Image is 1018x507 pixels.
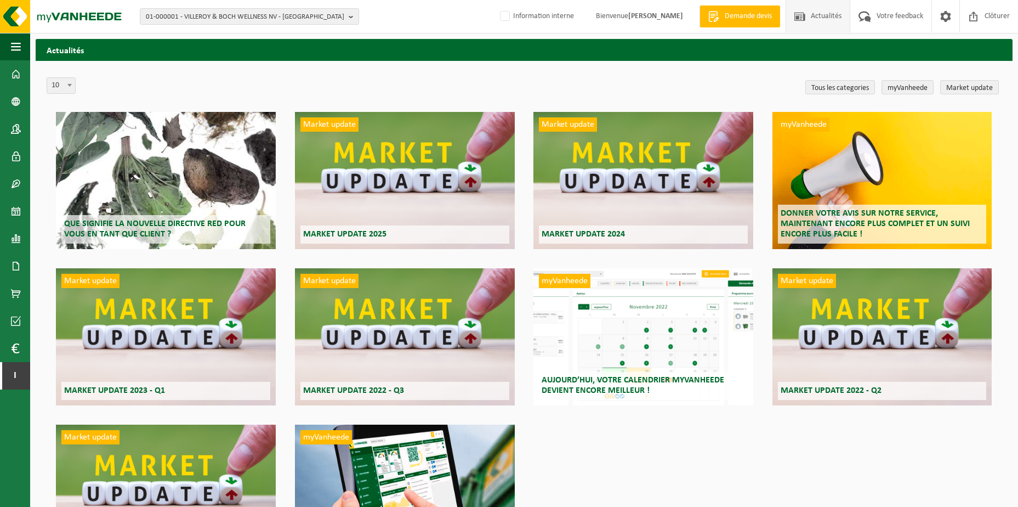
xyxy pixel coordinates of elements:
[300,117,359,132] span: Market update
[772,112,992,249] a: myVanheede Donner votre avis sur notre service, maintenant encore plus complet et un suivi encore...
[781,209,970,239] span: Donner votre avis sur notre service, maintenant encore plus complet et un suivi encore plus facile !
[498,8,574,25] label: Information interne
[56,112,276,249] a: Que signifie la nouvelle directive RED pour vous en tant que client ?
[881,80,934,94] a: myVanheede
[11,362,19,390] span: I
[628,12,683,20] strong: [PERSON_NAME]
[533,112,753,249] a: Market update Market update 2024
[542,376,724,395] span: Aujourd’hui, votre calendrier myVanheede devient encore meilleur !
[805,80,875,94] a: Tous les categories
[295,268,515,405] a: Market update Market update 2022 - Q3
[295,112,515,249] a: Market update Market update 2025
[781,386,881,395] span: Market update 2022 - Q2
[47,78,75,93] span: 10
[699,5,780,27] a: Demande devis
[533,268,753,405] a: myVanheede Aujourd’hui, votre calendrier myVanheede devient encore meilleur !
[940,80,999,94] a: Market update
[56,268,276,405] a: Market update Market update 2023 - Q1
[303,386,404,395] span: Market update 2022 - Q3
[722,11,775,22] span: Demande devis
[539,117,597,132] span: Market update
[61,274,120,288] span: Market update
[36,39,1013,60] h2: Actualités
[303,230,386,239] span: Market update 2025
[542,230,625,239] span: Market update 2024
[64,386,165,395] span: Market update 2023 - Q1
[146,9,344,25] span: 01-000001 - VILLEROY & BOCH WELLNESS NV - [GEOGRAPHIC_DATA]
[140,8,359,25] button: 01-000001 - VILLEROY & BOCH WELLNESS NV - [GEOGRAPHIC_DATA]
[300,430,352,444] span: myVanheede
[64,219,246,239] span: Que signifie la nouvelle directive RED pour vous en tant que client ?
[47,77,76,94] span: 10
[300,274,359,288] span: Market update
[772,268,992,405] a: Market update Market update 2022 - Q2
[778,274,836,288] span: Market update
[61,430,120,444] span: Market update
[539,274,590,288] span: myVanheede
[778,117,829,132] span: myVanheede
